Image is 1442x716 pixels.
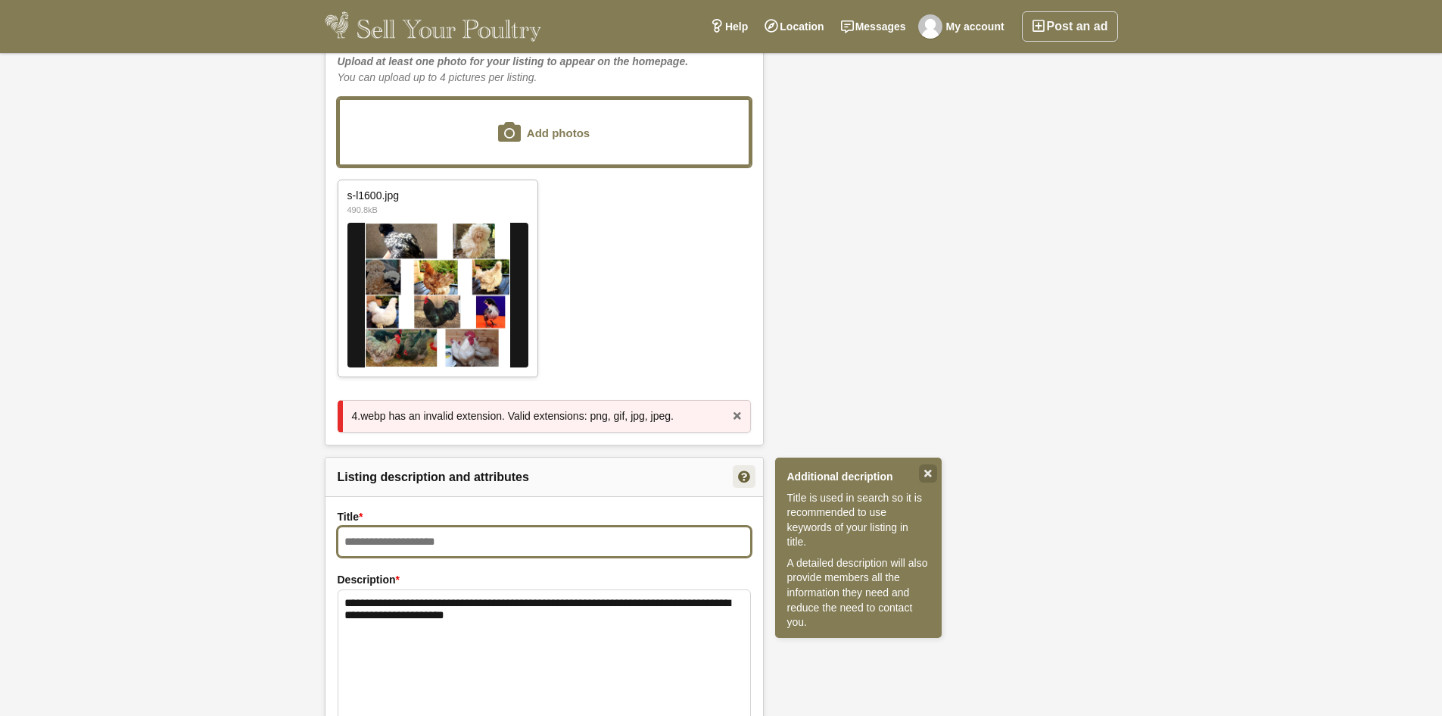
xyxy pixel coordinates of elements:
b: Upload at least one photo for your listing to appear on the homepage. [338,55,689,67]
img: auto_qqfile_68c5e0ad721585.38902775.jpg [347,223,528,367]
label: Title [338,509,751,525]
div: 4.webp has an invalid extension. Valid extensions: png, gif, jpg, jpeg. [338,400,751,433]
p: Title is used in search so it is recommended to use keywords of your listing in title. [787,491,930,550]
div: You can upload up to 4 pictures per listing. [338,54,751,86]
img: Gracie's Farm [918,14,942,39]
strong: Additional decription [787,470,911,485]
a: Messages [833,11,914,42]
p: A detailed description will also provide members all the information they need and reduce the nee... [787,556,930,630]
img: Sell Your Poultry [325,11,542,42]
span: 490.8kB [347,205,528,215]
a: X [726,405,749,427]
a: My account [914,11,1013,42]
span: s-l1600.jpg [347,189,528,202]
a: Post an ad [1022,11,1118,42]
a: Help [702,11,756,42]
label: Description [338,572,751,588]
a: Location [756,11,832,42]
h2: Listing description and attributes [325,458,763,496]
